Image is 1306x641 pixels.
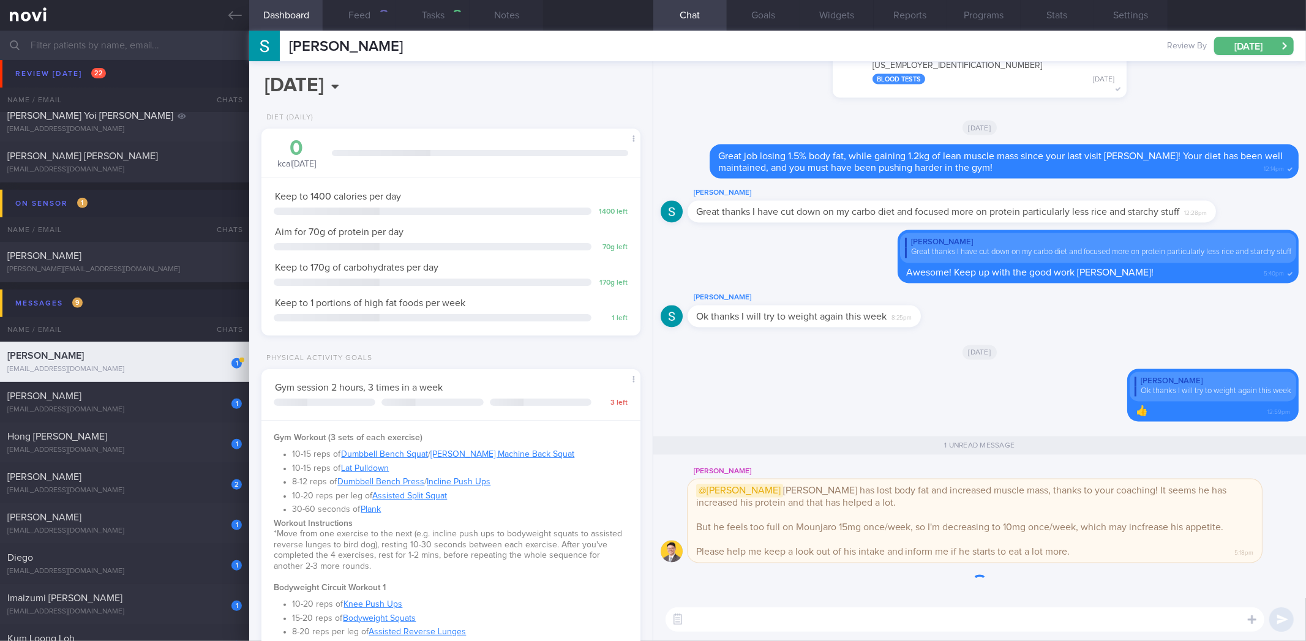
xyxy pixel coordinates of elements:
div: 1 [231,560,242,571]
div: 1 [231,520,242,530]
span: [PERSON_NAME] [PERSON_NAME] [7,151,158,161]
li: 10-20 reps per leg of [292,488,628,502]
div: [EMAIL_ADDRESS][DOMAIN_NAME] [7,446,242,455]
div: Ok thanks I will try to weight again this week [1135,387,1291,397]
span: Gym session 2 hours, 3 times in a week [275,383,443,392]
div: [PERSON_NAME][EMAIL_ADDRESS][DOMAIN_NAME] [7,265,242,274]
div: 2 [231,479,242,490]
span: Ok thanks I will try to weight again this week [696,312,887,322]
span: Review By [1167,41,1207,52]
span: 12:59pm [1267,405,1290,417]
div: [PERSON_NAME] [1135,377,1291,387]
div: QT603~[PERSON_NAME] KARTILI~S7663147F~20250903~DR_ [PERSON_NAME] ON~[US_EMPLOYER_IDENTIFICATION_N... [873,39,1114,85]
a: Plank [361,505,381,514]
a: Assisted Split Squat [372,492,447,500]
div: [EMAIL_ADDRESS][DOMAIN_NAME] [7,125,242,134]
span: Aim for 70g of protein per day [275,227,403,237]
div: [EMAIL_ADDRESS][DOMAIN_NAME] [7,165,242,174]
div: 70 g left [598,243,628,252]
span: 5:40pm [1264,267,1284,279]
span: But he feels too full on Mounjaro 15mg once/week, so I'm decreasing to 10mg once/week, which may ... [696,523,1224,533]
a: Knee Push Ups [343,600,402,609]
button: [DATE] [1214,37,1294,55]
span: [PERSON_NAME] [7,472,81,482]
li: 30-60 seconds of [292,501,628,515]
span: [DATE] [963,345,997,360]
li: 8-12 reps of / [292,474,628,488]
span: [PERSON_NAME] Yoi [PERSON_NAME] [7,111,173,121]
li: 8-20 reps per leg of [292,624,628,638]
div: [EMAIL_ADDRESS][DOMAIN_NAME] [7,567,242,576]
a: Dumbbell Bench Press [337,478,424,486]
span: Diego [7,553,33,563]
span: KAMBULIAGEN BASIL [7,70,102,80]
span: [PERSON_NAME] has lost body fat and increased muscle mass, thanks to your coaching! It seems he h... [696,484,1227,508]
div: Blood Tests [873,74,925,84]
div: [EMAIL_ADDRESS][DOMAIN_NAME] [7,365,242,374]
span: 12:14pm [1264,162,1284,174]
div: [PERSON_NAME] [688,465,1299,479]
span: *Move from one exercise to the next (e.g. incline push ups to bodyweight squats to assisted rever... [274,530,622,571]
span: [PERSON_NAME] [289,39,403,54]
div: [PERSON_NAME] [688,291,958,306]
div: Diet (Daily) [261,113,313,122]
span: Please help me keep a look out of his intake and inform me if he starts to eat a lot more. [696,547,1070,557]
div: 3 left [598,399,628,408]
li: 15-20 reps of [292,610,628,624]
li: 10-15 reps of / [292,446,628,460]
span: 12:28pm [1185,206,1207,218]
strong: Workout Instructions [274,519,353,528]
span: Hong [PERSON_NAME] [7,432,107,441]
span: [PERSON_NAME] [7,251,81,261]
div: 1 [231,399,242,409]
div: Great thanks I have cut down on my carbo diet and focused more on protein particularly less rice ... [905,248,1291,258]
div: Chats [200,317,249,342]
div: Messages [12,295,86,312]
span: [PERSON_NAME] [7,351,84,361]
div: [DATE] [1093,75,1114,84]
a: Lat Pulldown [341,464,389,473]
span: 👍 [1136,407,1148,416]
div: [EMAIL_ADDRESS][DOMAIN_NAME] [7,607,242,617]
div: 1 [231,358,242,369]
div: 170 g left [598,279,628,288]
div: [PERSON_NAME] [688,186,1253,201]
span: Great job losing 1.5% body fat, while gaining 1.2kg of lean muscle mass since your last visit [PE... [718,151,1283,173]
div: kcal [DATE] [274,138,320,170]
a: Assisted Reverse Lunges [369,628,466,636]
span: 5:18pm [1234,546,1253,558]
div: [EMAIL_ADDRESS][DOMAIN_NAME] [7,84,242,94]
div: Chats [200,217,249,242]
span: [PERSON_NAME] [7,391,81,401]
div: [PERSON_NAME] [905,238,1291,248]
div: [EMAIL_ADDRESS][DOMAIN_NAME] [7,527,242,536]
span: Keep to 1400 calories per day [275,192,401,201]
strong: Gym Workout (3 sets of each exercise) [274,433,422,442]
span: [PERSON_NAME] [7,512,81,522]
a: Bodyweight Squats [343,614,416,623]
div: Physical Activity Goals [261,354,372,363]
span: Keep to 1 portions of high fat foods per week [275,298,465,308]
div: On sensor [12,195,91,212]
span: 9 [72,298,83,308]
span: Imaizumi [PERSON_NAME] [7,593,122,603]
span: Keep to 170g of carbohydrates per day [275,263,438,272]
div: 1400 left [598,208,628,217]
span: @[PERSON_NAME] [696,484,783,498]
span: Awesome! Keep up with the good work [PERSON_NAME]! [906,268,1154,278]
span: 8:25pm [891,311,912,323]
span: [DATE] [963,121,997,135]
li: 10-20 reps of [292,596,628,610]
strong: Bodyweight Circuit Workout 1 [274,583,386,592]
div: 1 [231,601,242,611]
a: [PERSON_NAME] Machine Back Squat [430,450,574,459]
div: 1 left [598,314,628,323]
a: Incline Push Ups [427,478,490,486]
div: [EMAIL_ADDRESS][DOMAIN_NAME] [7,486,242,495]
span: 1 [77,198,88,208]
div: [EMAIL_ADDRESS][DOMAIN_NAME] [7,405,242,414]
span: Great thanks I have cut down on my carbo diet and focused more on protein particularly less rice ... [696,208,1180,217]
li: 10-15 reps of [292,460,628,474]
div: 1 [231,439,242,449]
a: Dumbbell Bench Squat [341,450,428,459]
